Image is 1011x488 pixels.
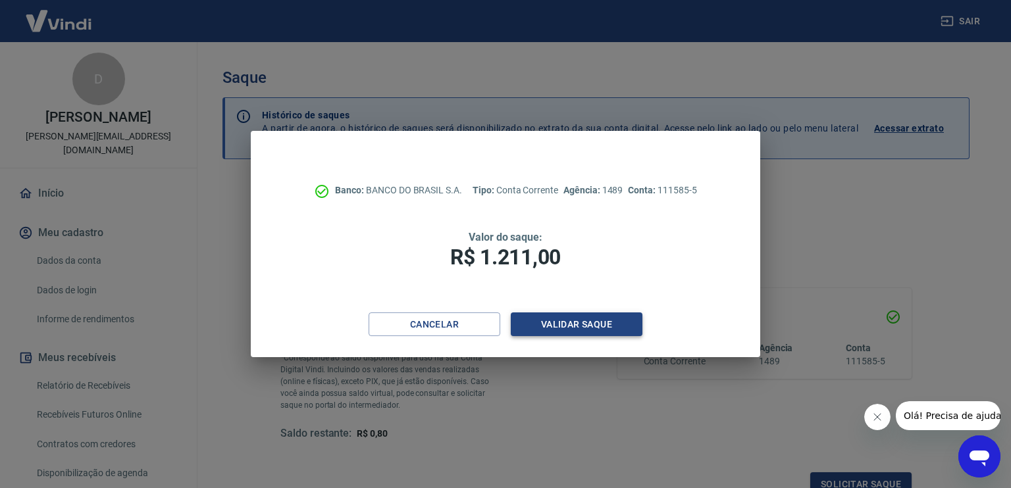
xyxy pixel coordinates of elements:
[511,312,642,337] button: Validar saque
[958,435,1000,477] iframe: Botão para abrir a janela de mensagens
[563,185,602,195] span: Agência:
[8,9,111,20] span: Olá! Precisa de ajuda?
[469,231,542,243] span: Valor do saque:
[628,185,658,195] span: Conta:
[450,245,561,270] span: R$ 1.211,00
[369,312,500,337] button: Cancelar
[896,401,1000,430] iframe: Mensagem da empresa
[473,185,496,195] span: Tipo:
[628,183,696,197] p: 111585-5
[335,185,366,195] span: Banco:
[864,404,891,430] iframe: Fechar mensagem
[473,183,558,197] p: Conta Corrente
[335,183,462,197] p: BANCO DO BRASIL S.A.
[563,183,623,197] p: 1489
